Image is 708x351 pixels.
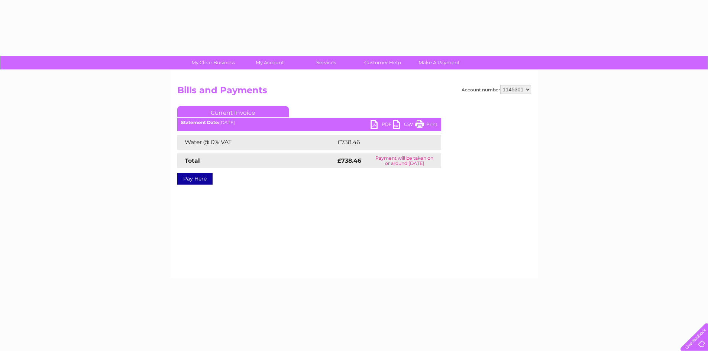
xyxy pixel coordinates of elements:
[408,56,470,69] a: Make A Payment
[177,85,531,99] h2: Bills and Payments
[371,120,393,131] a: PDF
[185,157,200,164] strong: Total
[177,106,289,117] a: Current Invoice
[177,135,336,150] td: Water @ 0% VAT
[177,173,213,185] a: Pay Here
[182,56,244,69] a: My Clear Business
[177,120,441,125] div: [DATE]
[295,56,357,69] a: Services
[181,120,219,125] b: Statement Date:
[337,157,361,164] strong: £738.46
[336,135,428,150] td: £738.46
[462,85,531,94] div: Account number
[352,56,413,69] a: Customer Help
[368,153,441,168] td: Payment will be taken on or around [DATE]
[239,56,300,69] a: My Account
[415,120,437,131] a: Print
[393,120,415,131] a: CSV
